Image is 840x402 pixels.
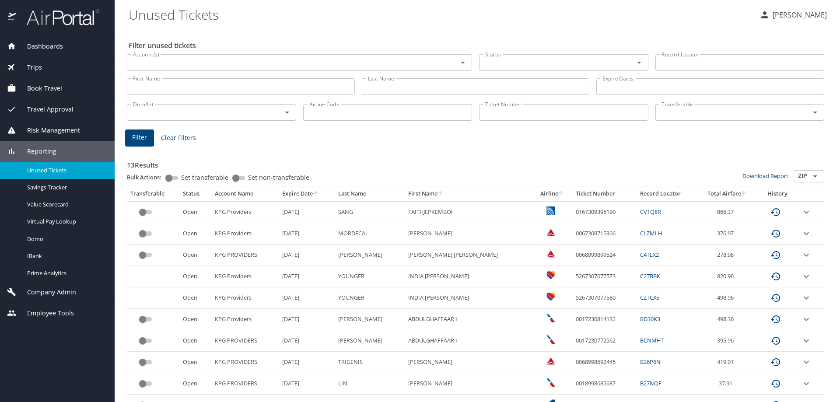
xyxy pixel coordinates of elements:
td: 376.97 [697,223,757,245]
span: Clear Filters [161,133,196,143]
h3: 13 Results [127,155,824,170]
button: expand row [801,228,812,239]
td: Open [179,352,211,373]
img: Southwest Airlines [546,292,555,301]
span: Unused Tickets [27,166,104,175]
button: Open [809,106,821,119]
td: 866.37 [697,201,757,223]
span: Company Admin [16,287,76,297]
button: sort [558,191,564,197]
td: TRIGENIS [335,352,405,373]
td: LIN [335,373,405,395]
button: sort [313,191,319,197]
span: IBank [27,252,104,260]
img: Delta Airlines [546,249,555,258]
button: expand row [801,250,812,260]
button: sort [437,191,444,197]
button: Open [633,56,645,69]
td: KPG PROVIDERS [211,330,279,352]
a: CLZMLH [640,229,662,237]
a: C2TCX5 [640,294,659,301]
td: 498.96 [697,287,757,309]
td: 395.96 [697,330,757,352]
th: First Name [405,186,532,201]
td: [DATE] [279,352,335,373]
td: 0068998692445 [572,352,637,373]
th: Account Name [211,186,279,201]
th: Last Name [335,186,405,201]
td: INDIA [PERSON_NAME] [405,287,532,309]
a: CV1Q8R [640,208,661,216]
img: American Airlines [546,335,555,344]
th: Record Locator [637,186,697,201]
td: [DATE] [279,266,335,287]
td: [PERSON_NAME] [405,223,532,245]
th: Status [179,186,211,201]
td: [DATE] [279,373,335,395]
td: 419.01 [697,352,757,373]
td: KPG Providers [211,223,279,245]
span: Domo [27,235,104,243]
th: Total Airfare [697,186,757,201]
span: Set transferable [181,175,228,181]
td: INDIA [PERSON_NAME] [405,266,532,287]
td: 0067308715306 [572,223,637,245]
button: sort [741,191,747,197]
img: Delta Airlines [546,357,555,365]
a: BD30K3 [640,315,660,323]
button: expand row [801,378,812,389]
button: expand row [801,357,812,367]
td: 0017230772562 [572,330,637,352]
button: Open [281,106,293,119]
td: [DATE] [279,245,335,266]
td: Open [179,223,211,245]
td: 498.36 [697,309,757,330]
td: Open [179,309,211,330]
img: Southwest Airlines [546,271,555,280]
td: [PERSON_NAME] [405,352,532,373]
td: YOUNGER [335,266,405,287]
span: Reporting [16,147,56,156]
div: Transferable [130,190,176,198]
td: [DATE] [279,330,335,352]
td: FAITHJEPKEMBOI [405,201,532,223]
span: Dashboards [16,42,63,51]
td: [PERSON_NAME] [335,330,405,352]
td: [DATE] [279,309,335,330]
img: American Airlines [546,378,555,387]
th: History [757,186,798,201]
td: KPG PROVIDERS [211,352,279,373]
span: Risk Management [16,126,80,135]
td: Open [179,330,211,352]
td: 820.96 [697,266,757,287]
td: Open [179,287,211,309]
td: Open [179,373,211,395]
p: Bulk Actions: [127,173,168,181]
span: Prime Analytics [27,269,104,277]
td: 5267307077573 [572,266,637,287]
img: Delta Airlines [546,228,555,237]
span: Travel Approval [16,105,73,114]
td: KPG PROVIDERS [211,373,279,395]
td: [PERSON_NAME] [PERSON_NAME] [405,245,532,266]
td: 5267307077580 [572,287,637,309]
button: Filter [125,129,154,147]
td: 0167309395190 [572,201,637,223]
td: MORDECAI [335,223,405,245]
span: Filter [132,132,147,143]
td: Open [179,245,211,266]
td: [DATE] [279,287,335,309]
th: Ticket Number [572,186,637,201]
button: expand row [801,271,812,282]
span: Value Scorecard [27,200,104,209]
td: Open [179,266,211,287]
button: Open [809,170,821,182]
p: [PERSON_NAME] [770,10,827,20]
h1: Unused Tickets [129,1,752,28]
th: Airline [532,186,572,201]
td: 0068999899524 [572,245,637,266]
img: airportal-logo.png [17,9,99,26]
td: KPG Providers [211,201,279,223]
a: B26P6N [640,358,661,366]
button: expand row [801,336,812,346]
